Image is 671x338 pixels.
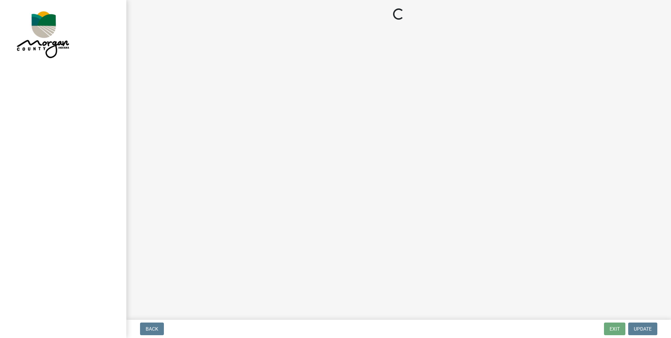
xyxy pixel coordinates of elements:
img: Morgan County, Indiana [14,7,71,60]
button: Exit [604,323,625,335]
span: Back [146,326,158,332]
button: Back [140,323,164,335]
span: Update [634,326,652,332]
button: Update [628,323,657,335]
